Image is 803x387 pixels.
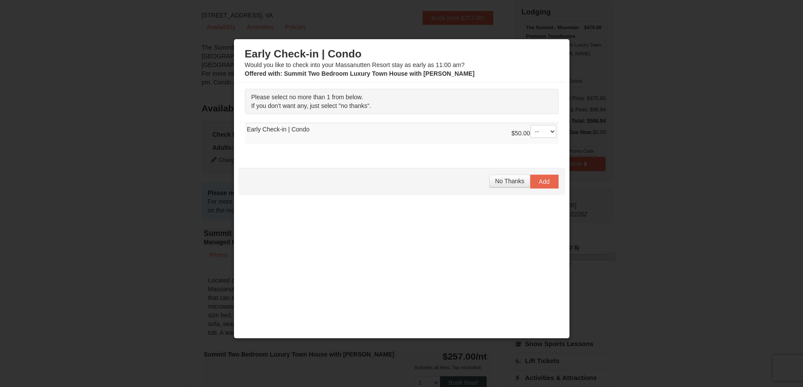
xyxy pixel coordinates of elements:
[245,70,475,77] strong: : Summit Two Bedroom Luxury Town House with [PERSON_NAME]
[512,125,556,142] div: $50.00
[245,47,559,78] div: Would you like to check into your Massanutten Resort stay as early as 11:00 am?
[245,47,559,61] h3: Early Check-in | Condo
[530,175,559,188] button: Add
[245,123,559,144] td: Early Check-in | Condo
[245,70,281,77] span: Offered with
[251,102,371,109] span: If you don't want any, just select "no thanks".
[489,175,530,188] button: No Thanks
[251,94,363,101] span: Please select no more than 1 from below.
[539,178,550,185] span: Add
[495,178,524,185] span: No Thanks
